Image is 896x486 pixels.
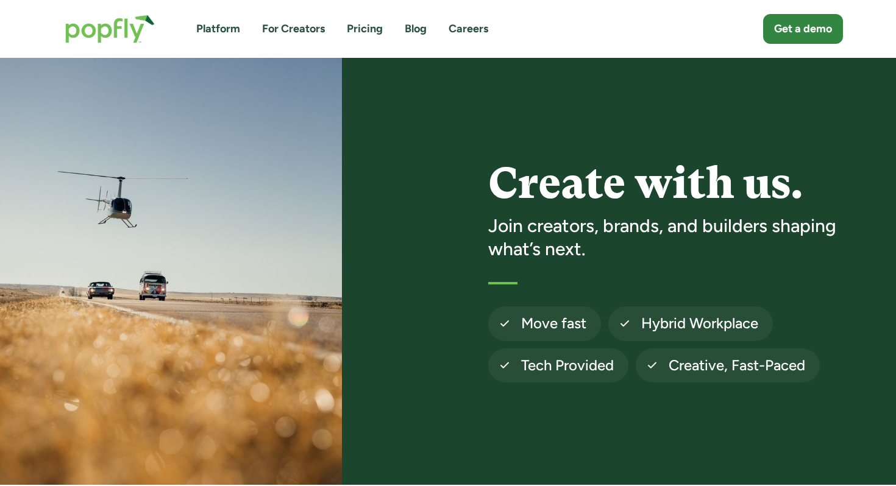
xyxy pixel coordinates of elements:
[53,2,167,55] a: home
[262,21,325,37] a: For Creators
[488,214,856,260] h3: Join creators, brands, and builders shaping what’s next.
[641,314,758,333] h4: Hybrid Workplace
[669,356,805,375] h4: Creative, Fast-Paced
[763,14,843,44] a: Get a demo
[347,21,383,37] a: Pricing
[774,21,832,37] div: Get a demo
[449,21,488,37] a: Careers
[521,356,614,375] h4: Tech Provided
[405,21,427,37] a: Blog
[196,21,240,37] a: Platform
[521,314,586,333] h4: Move fast
[488,160,856,207] h1: Create with us.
